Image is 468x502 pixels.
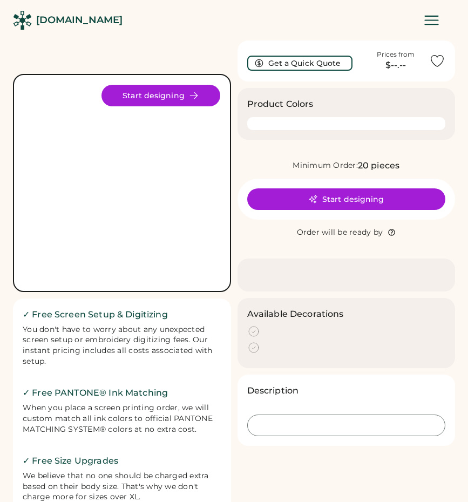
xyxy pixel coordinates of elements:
[247,308,344,321] h3: Available Decorations
[101,85,220,106] button: Start designing
[358,159,399,172] div: 20 pieces
[24,85,220,281] img: yH5BAEAAAAALAAAAAABAAEAAAIBRAA7
[23,403,221,435] div: When you place a screen printing order, we will custom match all ink colors to official PANTONE M...
[369,59,423,72] div: $--.--
[293,160,358,171] div: Minimum Order:
[13,11,32,30] img: Rendered Logo - Screens
[23,454,221,467] h2: ✓ Free Size Upgrades
[36,13,123,27] div: [DOMAIN_NAME]
[247,56,352,71] button: Get a Quick Quote
[247,98,314,111] h3: Product Colors
[23,308,221,321] h2: ✓ Free Screen Setup & Digitizing
[23,386,221,399] h2: ✓ Free PANTONE® Ink Matching
[297,227,383,238] div: Order will be ready by
[247,188,446,210] button: Start designing
[377,50,415,59] div: Prices from
[247,384,299,397] h3: Description
[23,324,221,368] div: You don't have to worry about any unexpected screen setup or embroidery digitizing fees. Our inst...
